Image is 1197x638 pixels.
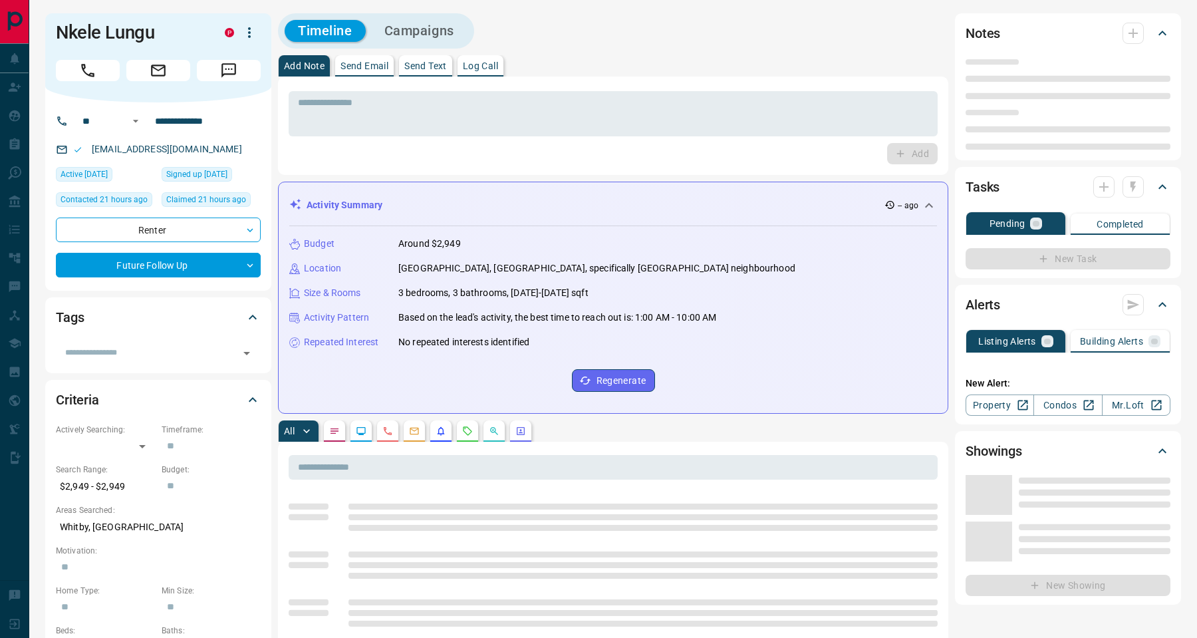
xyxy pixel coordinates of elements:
[966,176,999,198] h2: Tasks
[56,504,261,516] p: Areas Searched:
[92,144,242,154] a: [EMAIL_ADDRESS][DOMAIN_NAME]
[162,424,261,436] p: Timeframe:
[162,192,261,211] div: Fri Sep 12 2025
[126,60,190,81] span: Email
[56,192,155,211] div: Fri Sep 12 2025
[61,168,108,181] span: Active [DATE]
[966,171,1170,203] div: Tasks
[166,168,227,181] span: Signed up [DATE]
[978,337,1036,346] p: Listing Alerts
[304,237,334,251] p: Budget
[340,61,388,71] p: Send Email
[73,145,82,154] svg: Email Valid
[56,218,261,242] div: Renter
[56,60,120,81] span: Call
[56,301,261,333] div: Tags
[56,167,155,186] div: Sun Aug 24 2025
[166,193,246,206] span: Claimed 21 hours ago
[304,311,369,325] p: Activity Pattern
[1097,220,1144,229] p: Completed
[398,311,716,325] p: Based on the lead's activity, the best time to reach out is: 1:00 AM - 10:00 AM
[56,384,261,416] div: Criteria
[128,113,144,129] button: Open
[197,60,261,81] span: Message
[371,20,467,42] button: Campaigns
[966,289,1170,321] div: Alerts
[225,28,234,37] div: property.ca
[285,20,366,42] button: Timeline
[56,389,99,410] h2: Criteria
[162,167,261,186] div: Sat Jul 12 2025
[398,286,589,300] p: 3 bedrooms, 3 bathrooms, [DATE]-[DATE] sqft
[572,369,655,392] button: Regenerate
[56,307,84,328] h2: Tags
[356,426,366,436] svg: Lead Browsing Activity
[61,193,148,206] span: Contacted 21 hours ago
[966,17,1170,49] div: Notes
[56,516,261,538] p: Whitby, [GEOGRAPHIC_DATA]
[404,61,447,71] p: Send Text
[489,426,499,436] svg: Opportunities
[56,22,205,43] h1: Nkele Lungu
[966,435,1170,467] div: Showings
[284,426,295,436] p: All
[398,261,795,275] p: [GEOGRAPHIC_DATA], [GEOGRAPHIC_DATA], specifically [GEOGRAPHIC_DATA] neighbourhood
[56,464,155,476] p: Search Range:
[382,426,393,436] svg: Calls
[56,585,155,597] p: Home Type:
[1033,395,1102,416] a: Condos
[463,61,498,71] p: Log Call
[966,395,1034,416] a: Property
[56,625,155,637] p: Beds:
[966,23,1000,44] h2: Notes
[284,61,325,71] p: Add Note
[398,237,461,251] p: Around $2,949
[1080,337,1143,346] p: Building Alerts
[307,198,382,212] p: Activity Summary
[990,219,1025,228] p: Pending
[898,200,918,212] p: -- ago
[966,377,1170,391] p: New Alert:
[398,335,529,349] p: No repeated interests identified
[56,545,261,557] p: Motivation:
[436,426,446,436] svg: Listing Alerts
[162,585,261,597] p: Min Size:
[515,426,526,436] svg: Agent Actions
[1102,395,1170,416] a: Mr.Loft
[237,344,256,363] button: Open
[56,476,155,498] p: $2,949 - $2,949
[409,426,420,436] svg: Emails
[304,286,361,300] p: Size & Rooms
[162,625,261,637] p: Baths:
[304,335,378,349] p: Repeated Interest
[462,426,473,436] svg: Requests
[966,294,1000,315] h2: Alerts
[329,426,340,436] svg: Notes
[56,253,261,277] div: Future Follow Up
[162,464,261,476] p: Budget:
[56,424,155,436] p: Actively Searching:
[966,440,1022,462] h2: Showings
[304,261,341,275] p: Location
[289,193,937,218] div: Activity Summary-- ago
